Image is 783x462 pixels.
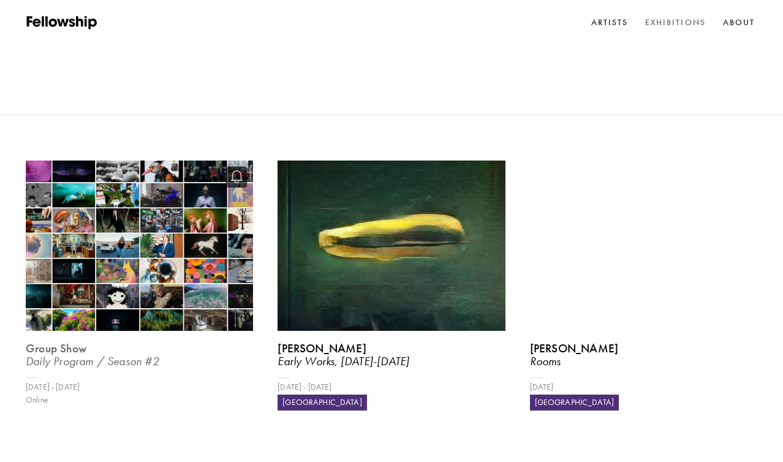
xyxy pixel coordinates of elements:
i: Early Works, [DATE]-[DATE] [278,354,409,368]
b: [PERSON_NAME] [278,341,366,355]
img: Exhibition Image [278,161,505,331]
div: [GEOGRAPHIC_DATA] [278,395,366,411]
div: Online [26,393,253,407]
a: Exhibition ImageGroup ShowDaily Program / Season #2[DATE] - [DATE]Online [26,161,253,411]
div: [DATE] - [DATE] [278,381,505,394]
a: [PERSON_NAME]Rooms[DATE][GEOGRAPHIC_DATA] [530,161,757,411]
div: [GEOGRAPHIC_DATA] [530,395,619,411]
img: Exhibition Image [22,157,256,333]
i: Rooms [530,354,561,368]
a: Exhibition Image[PERSON_NAME]Early Works, [DATE]-[DATE][DATE] - [DATE][GEOGRAPHIC_DATA] [278,161,505,411]
b: [PERSON_NAME] [530,341,619,355]
a: Exhibitions [643,13,708,32]
div: [DATE] - [DATE] [26,381,253,394]
i: Daily Program / Season #2 [26,354,159,368]
b: Group Show [26,341,86,355]
a: About [721,13,757,32]
a: Artists [589,13,630,32]
div: [DATE] [530,381,757,394]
